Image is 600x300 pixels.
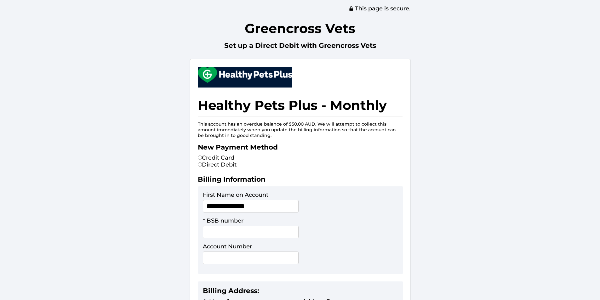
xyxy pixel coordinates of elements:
h2: Billing Address: [203,286,398,298]
h2: Set up a Direct Debit with Greencross Vets [190,41,410,53]
img: small.png [198,67,292,83]
label: Account Number [203,243,252,250]
h2: Billing Information [198,175,403,186]
input: Direct Debit [198,162,202,167]
label: Direct Debit [198,161,237,168]
span: This page is secure. [349,5,410,12]
label: Credit Card [198,154,234,161]
label: * BSB number [203,217,243,224]
h1: Greencross Vets [190,17,410,39]
input: Credit Card [198,156,202,160]
p: This account has an overdue balance of $50.00 AUD. We will attempt to collect this amount immedia... [198,121,403,138]
h2: New Payment Method [198,143,403,154]
h1: Healthy Pets Plus - Monthly [198,94,403,116]
label: First Name on Account [203,191,268,198]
